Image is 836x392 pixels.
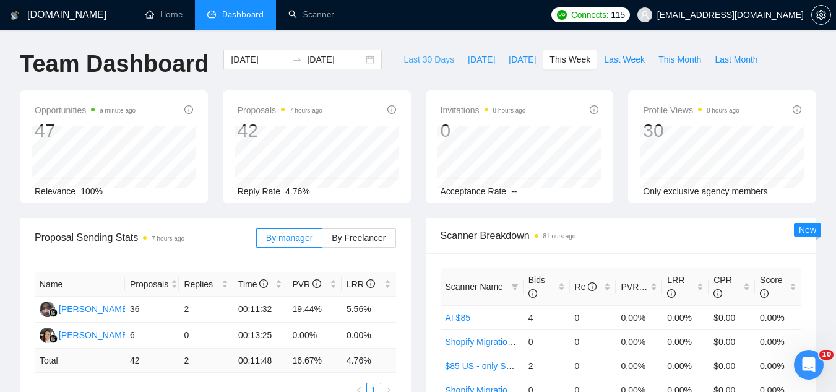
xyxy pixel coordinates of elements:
td: 0.00% [616,305,662,329]
td: 0.00% [342,323,396,349]
span: Re [575,282,597,292]
span: Acceptance Rate [441,186,507,196]
td: 00:11:48 [233,349,288,373]
img: NF [40,302,55,317]
span: dashboard [207,10,216,19]
span: Last 30 Days [403,53,454,66]
span: Last Week [604,53,645,66]
a: AI $85 [446,313,470,323]
div: [PERSON_NAME] [59,328,130,342]
img: gigradar-bm.png [49,308,58,317]
td: 2 [524,354,570,378]
span: PVR [292,279,321,289]
span: Opportunities [35,103,136,118]
span: This Month [658,53,701,66]
td: 0 [524,329,570,354]
span: Reply Rate [238,186,280,196]
span: By manager [266,233,312,243]
time: 8 hours ago [543,233,576,240]
span: Score [760,275,783,298]
span: Scanner Breakdown [441,228,802,243]
span: Invitations [441,103,526,118]
td: $0.00 [709,354,755,378]
td: 00:11:32 [233,297,288,323]
span: info-circle [528,289,537,298]
span: LRR [347,279,375,289]
span: [DATE] [468,53,495,66]
button: [DATE] [461,50,502,69]
td: 0.00% [616,329,662,354]
span: 100% [80,186,103,196]
td: 36 [125,297,179,323]
td: 0 [570,305,616,329]
span: info-circle [590,105,598,114]
span: 10 [819,350,834,360]
button: This Month [652,50,708,69]
span: swap-right [292,54,302,64]
span: info-circle [184,105,193,114]
td: 4 [524,305,570,329]
div: [PERSON_NAME] Ayra [59,302,150,316]
img: gigradar-bm.png [49,334,58,343]
td: 4.76 % [342,349,396,373]
span: filter [511,283,519,290]
td: 0.00% [662,354,709,378]
span: Relevance [35,186,75,196]
span: setting [812,10,830,20]
td: 0.00% [755,305,801,329]
button: setting [811,5,831,25]
td: 0 [570,354,616,378]
a: homeHome [145,9,183,20]
a: $85 US - only Shopify Development [446,361,583,371]
time: 8 hours ago [707,107,739,114]
img: LA [40,328,55,343]
span: info-circle [312,279,321,288]
span: Only exclusive agency members [643,186,768,196]
span: info-circle [760,289,769,298]
a: searchScanner [288,9,334,20]
td: 5.56% [342,297,396,323]
button: This Week [543,50,597,69]
span: Proposal Sending Stats [35,230,256,245]
span: [DATE] [509,53,536,66]
span: 4.76% [285,186,310,196]
span: Bids [528,275,545,298]
button: [DATE] [502,50,543,69]
span: Replies [184,277,219,291]
time: 7 hours ago [152,235,184,242]
td: 19.44% [287,297,342,323]
h1: Team Dashboard [20,50,209,79]
span: info-circle [366,279,375,288]
td: 16.67 % [287,349,342,373]
span: Dashboard [222,9,264,20]
span: info-circle [588,282,597,291]
span: filter [509,277,521,296]
time: 7 hours ago [290,107,322,114]
span: Profile Views [643,103,739,118]
div: 47 [35,119,136,142]
span: 115 [611,8,624,22]
time: a minute ago [100,107,136,114]
div: 30 [643,119,739,142]
span: info-circle [713,289,722,298]
button: Last 30 Days [397,50,461,69]
iframe: Intercom live chat [794,350,824,380]
span: to [292,54,302,64]
span: Proposals [238,103,322,118]
td: 2 [179,349,233,373]
div: 0 [441,119,526,142]
td: 6 [125,323,179,349]
span: Connects: [571,8,608,22]
button: Last Week [597,50,652,69]
span: By Freelancer [332,233,386,243]
th: Proposals [125,272,179,297]
td: Total [35,349,125,373]
td: 0.00% [616,354,662,378]
td: 0 [179,323,233,349]
span: Scanner Name [446,282,503,292]
span: -- [511,186,517,196]
a: NF[PERSON_NAME] Ayra [40,303,150,313]
a: LA[PERSON_NAME] [40,329,130,339]
span: info-circle [793,105,801,114]
span: New [799,225,816,235]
